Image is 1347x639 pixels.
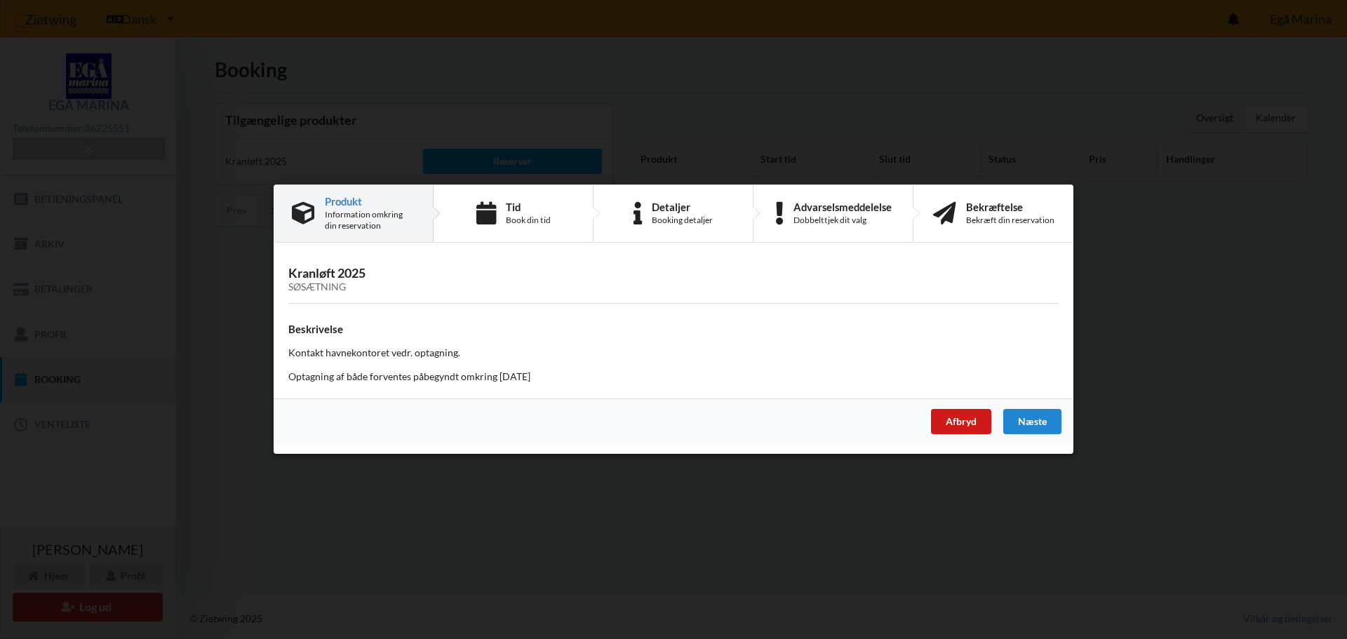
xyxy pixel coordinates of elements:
[506,215,551,226] div: Book din tid
[966,201,1054,213] div: Bekræftelse
[288,347,1059,361] p: Kontakt havnekontoret vedr. optagning.
[652,215,713,226] div: Booking detaljer
[325,196,415,207] div: Produkt
[325,209,415,231] div: Information omkring din reservation
[793,201,892,213] div: Advarselsmeddelelse
[966,215,1054,226] div: Bekræft din reservation
[1003,410,1061,435] div: Næste
[793,215,892,226] div: Dobbelttjek dit valg
[506,201,551,213] div: Tid
[931,410,991,435] div: Afbryd
[288,370,1059,384] p: Optagning af både forventes påbegyndt omkring [DATE]
[288,323,1059,336] h4: Beskrivelse
[288,266,1059,294] h3: Kranløft 2025
[288,282,1059,294] div: Søsætning
[652,201,713,213] div: Detaljer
